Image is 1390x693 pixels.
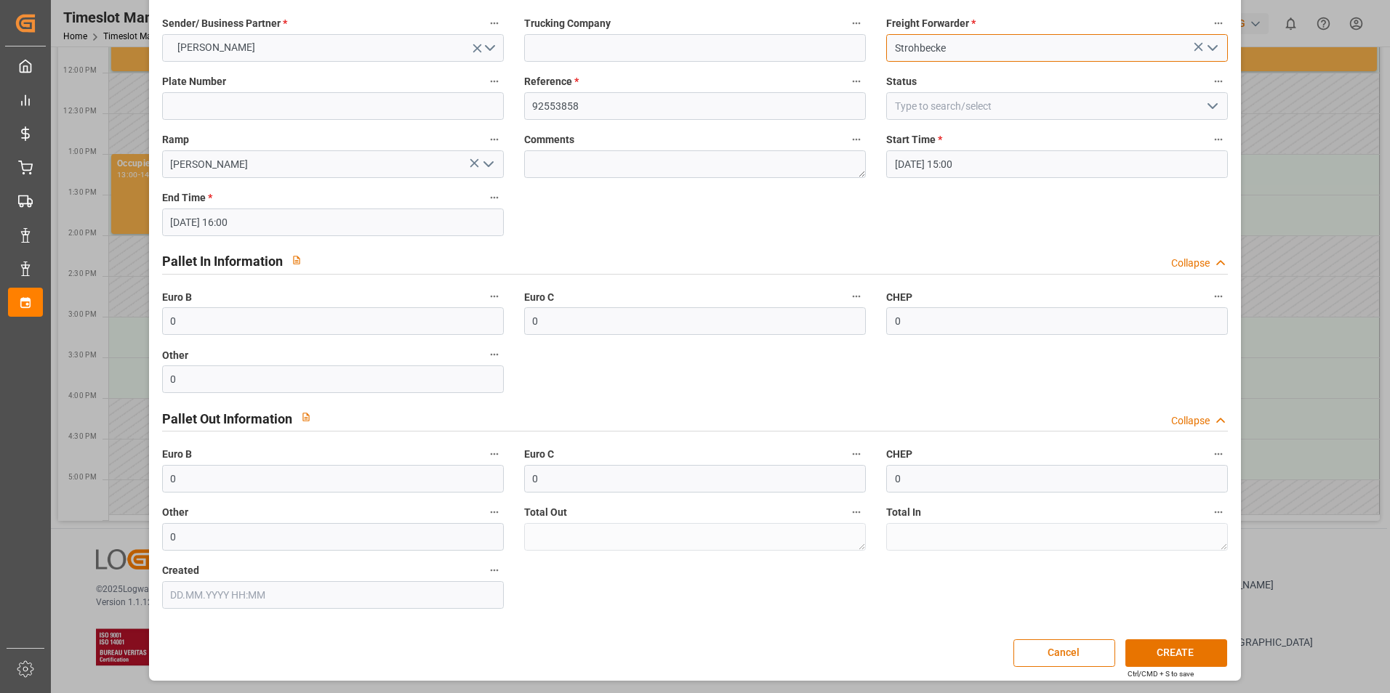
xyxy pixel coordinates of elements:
button: Euro C [847,445,866,463]
button: open menu [476,153,498,176]
button: Euro B [485,445,504,463]
div: Collapse [1171,256,1210,271]
span: [PERSON_NAME] [170,40,262,55]
input: Type to search/select [162,150,504,178]
span: Sender/ Business Partner [162,16,287,31]
span: Plate Number [162,74,226,89]
button: open menu [1201,95,1223,118]
input: DD.MM.YYYY HH:MM [162,208,504,236]
span: Created [162,563,199,578]
input: DD.MM.YYYY HH:MM [886,150,1228,178]
button: Start Time * [1209,130,1228,149]
button: CHEP [1209,445,1228,463]
span: End Time [162,190,212,206]
input: DD.MM.YYYY HH:MM [162,581,504,609]
span: Total In [886,505,921,520]
span: Euro B [162,290,192,305]
span: Euro C [524,290,554,305]
div: Ctrl/CMD + S to save [1128,668,1194,679]
button: Other [485,345,504,364]
span: Other [162,348,188,363]
div: Collapse [1171,413,1210,429]
h2: Pallet In Information [162,251,283,271]
input: Type to search/select [886,92,1228,120]
span: Euro B [162,447,192,462]
button: Created [485,561,504,580]
button: CREATE [1125,639,1227,667]
h2: Pallet Out Information [162,409,292,429]
button: End Time * [485,188,504,207]
button: Euro B [485,287,504,306]
span: Trucking Company [524,16,611,31]
span: Other [162,505,188,520]
button: Euro C [847,287,866,306]
button: Freight Forwarder * [1209,14,1228,33]
button: Status [1209,72,1228,91]
span: Total Out [524,505,567,520]
span: Start Time [886,132,942,147]
button: Total Out [847,503,866,522]
button: Ramp [485,130,504,149]
span: Ramp [162,132,189,147]
span: CHEP [886,290,912,305]
button: View description [283,246,310,274]
button: View description [292,403,320,431]
span: Reference [524,74,579,89]
button: open menu [1201,37,1223,60]
button: open menu [162,34,504,62]
span: Freight Forwarder [886,16,976,31]
button: Comments [847,130,866,149]
button: Plate Number [485,72,504,91]
button: Trucking Company [847,14,866,33]
button: Reference * [847,72,866,91]
span: Comments [524,132,574,147]
button: Sender/ Business Partner * [485,14,504,33]
span: Euro C [524,447,554,462]
button: CHEP [1209,287,1228,306]
span: CHEP [886,447,912,462]
button: Total In [1209,503,1228,522]
button: Other [485,503,504,522]
span: Status [886,74,917,89]
button: Cancel [1013,639,1115,667]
